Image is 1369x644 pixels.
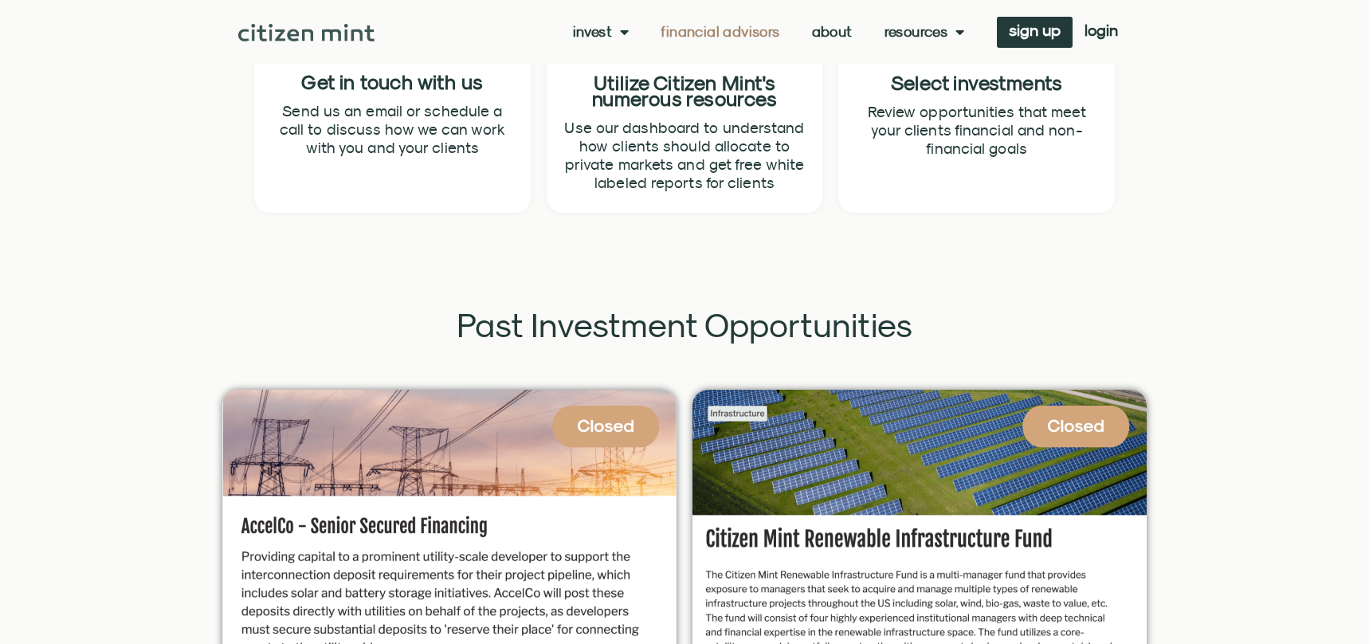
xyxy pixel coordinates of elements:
h2: Select investments [848,75,1105,91]
nav: Menu [573,24,965,40]
a: About [812,24,853,40]
p: Review opportunities that meet your clients financial and non-financial goals [856,103,1097,158]
a: Invest [573,24,630,40]
a: sign up [997,17,1073,48]
span: login [1085,25,1118,36]
p: Use our dashboard to understand how clients should allocate to private markets and get free white... [564,119,806,192]
img: Citizen Mint [238,24,375,41]
a: Resources [885,24,965,40]
h2: Utilize Citizen Mint's numerous resources [556,75,814,107]
span: sign up [1009,25,1061,36]
p: Send us an email or schedule a call to discuss how we can work with you and your clients [272,102,513,157]
a: login [1073,17,1130,48]
h2: Get in touch with us [264,74,521,90]
h2: Past Investment Opportunities [222,308,1147,342]
a: Financial Advisors [661,24,779,40]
